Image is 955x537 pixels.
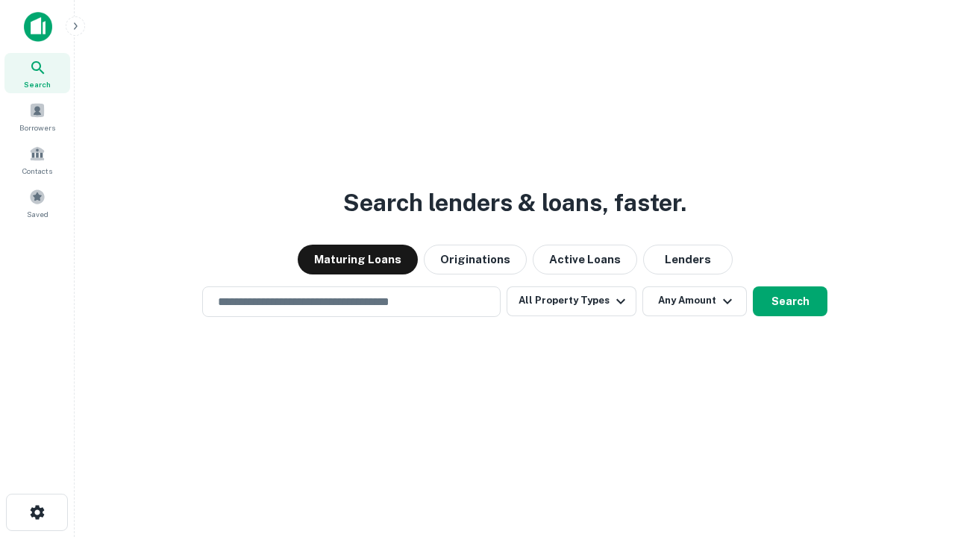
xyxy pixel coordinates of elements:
[507,286,636,316] button: All Property Types
[880,418,955,489] iframe: Chat Widget
[4,53,70,93] a: Search
[27,208,48,220] span: Saved
[4,183,70,223] a: Saved
[642,286,747,316] button: Any Amount
[643,245,733,274] button: Lenders
[298,245,418,274] button: Maturing Loans
[343,185,686,221] h3: Search lenders & loans, faster.
[22,165,52,177] span: Contacts
[533,245,637,274] button: Active Loans
[24,78,51,90] span: Search
[4,96,70,136] a: Borrowers
[19,122,55,134] span: Borrowers
[753,286,827,316] button: Search
[24,12,52,42] img: capitalize-icon.png
[4,139,70,180] a: Contacts
[424,245,527,274] button: Originations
